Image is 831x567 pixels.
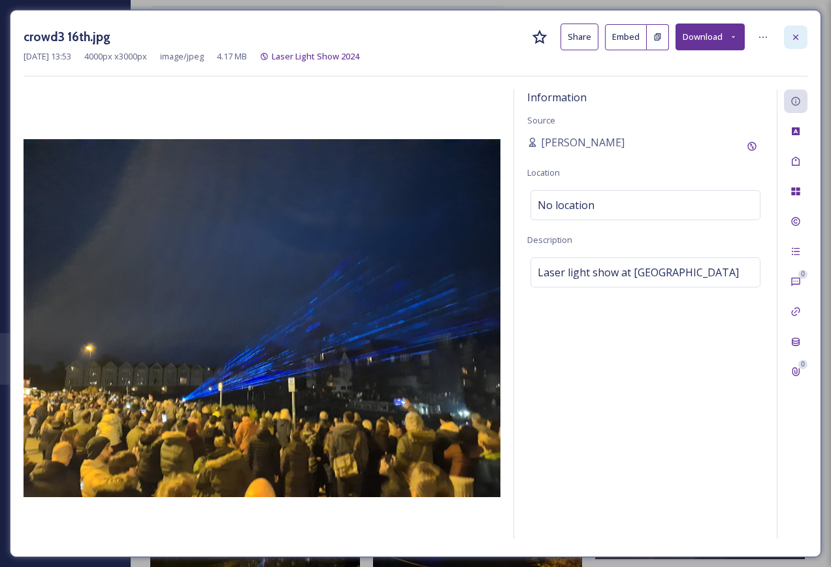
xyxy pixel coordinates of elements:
[527,167,560,178] span: Location
[538,197,595,213] span: No location
[605,24,647,50] button: Embed
[217,50,247,63] span: 4.17 MB
[84,50,147,63] span: 4000 px x 3000 px
[24,27,110,46] h3: crowd3 16th.jpg
[798,360,807,369] div: 0
[272,50,359,62] span: Laser Light Show 2024
[24,139,500,497] img: crowd3%2016th.jpg
[24,50,71,63] span: [DATE] 13:53
[798,270,807,279] div: 0
[527,90,587,105] span: Information
[538,265,739,280] span: Laser light show at [GEOGRAPHIC_DATA]
[160,50,204,63] span: image/jpeg
[561,24,598,50] button: Share
[527,114,555,126] span: Source
[527,234,572,246] span: Description
[541,135,625,150] span: [PERSON_NAME]
[676,24,745,50] button: Download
